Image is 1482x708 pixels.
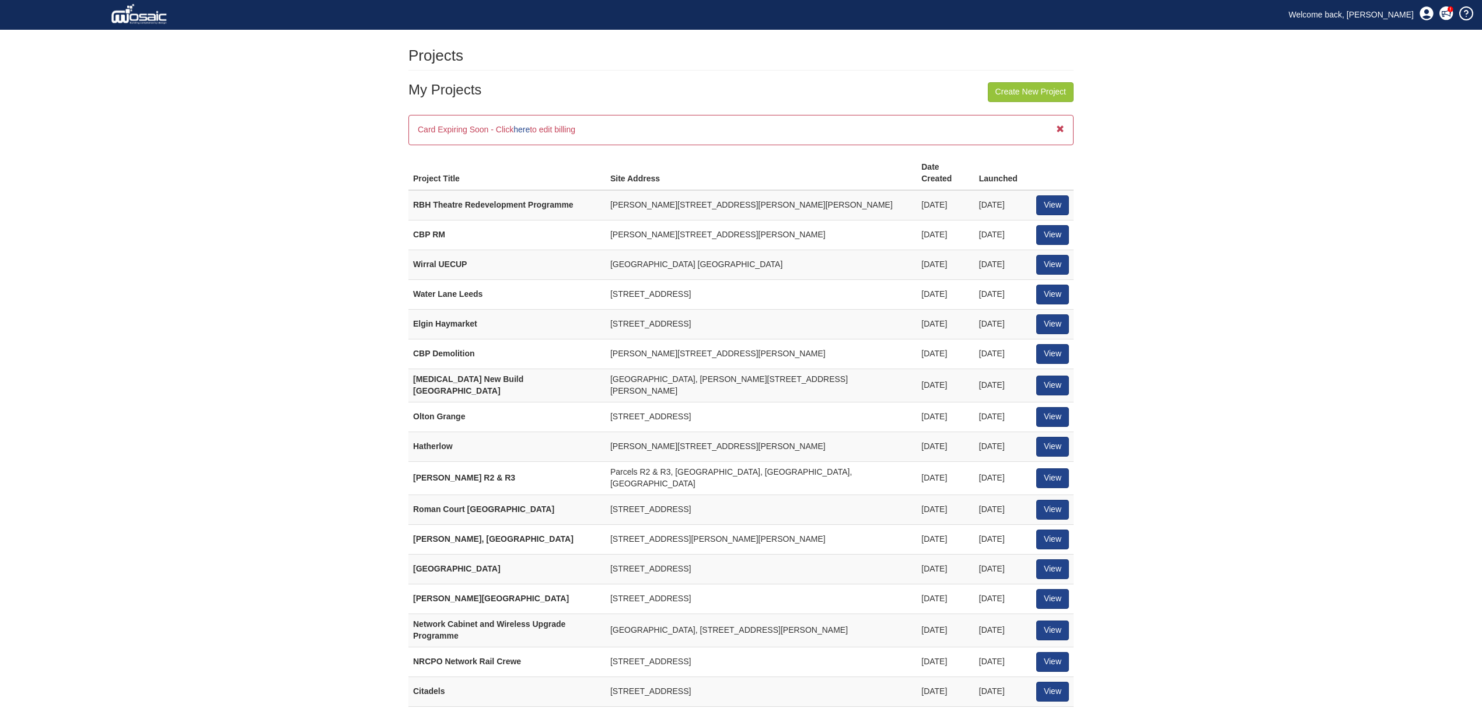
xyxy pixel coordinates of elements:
td: [GEOGRAPHIC_DATA] [GEOGRAPHIC_DATA] [606,250,917,279]
td: [DATE] [974,250,1022,279]
a: View [1036,376,1069,395]
td: [DATE] [974,190,1022,220]
th: Project Title [408,157,606,190]
strong: [PERSON_NAME][GEOGRAPHIC_DATA] [413,594,569,603]
td: [DATE] [917,432,974,461]
a: View [1036,437,1069,457]
strong: [MEDICAL_DATA] New Build [GEOGRAPHIC_DATA] [413,374,523,395]
td: [DATE] [917,647,974,677]
td: [DATE] [974,647,1022,677]
th: Launched [974,157,1022,190]
td: [STREET_ADDRESS] [606,677,917,706]
a: View [1036,285,1069,304]
td: [PERSON_NAME][STREET_ADDRESS][PERSON_NAME] [606,432,917,461]
td: [STREET_ADDRESS] [606,309,917,339]
iframe: Chat [1432,656,1473,699]
td: [DATE] [917,584,974,614]
td: [STREET_ADDRESS][PERSON_NAME][PERSON_NAME] [606,524,917,554]
h1: Projects [408,47,463,64]
strong: Network Cabinet and Wireless Upgrade Programme [413,619,565,640]
strong: Elgin Haymarket [413,319,477,328]
td: [DATE] [974,369,1022,402]
td: [DATE] [917,220,974,250]
td: [DATE] [974,524,1022,554]
a: View [1036,559,1069,579]
th: Site Address [606,157,917,190]
td: [STREET_ADDRESS] [606,554,917,584]
a: Create New Project [988,82,1074,102]
a: View [1036,407,1069,427]
a: Welcome back, [PERSON_NAME] [1280,6,1422,23]
a: View [1036,195,1069,215]
td: [STREET_ADDRESS] [606,402,917,432]
td: [PERSON_NAME][STREET_ADDRESS][PERSON_NAME][PERSON_NAME] [606,190,917,220]
td: [DATE] [974,402,1022,432]
td: [DATE] [917,279,974,309]
td: [STREET_ADDRESS] [606,495,917,524]
td: [DATE] [917,402,974,432]
a: View [1036,682,1069,702]
td: [DATE] [917,495,974,524]
td: [GEOGRAPHIC_DATA], [PERSON_NAME][STREET_ADDRESS][PERSON_NAME] [606,369,917,402]
a: View [1036,530,1069,549]
td: [DATE] [917,190,974,220]
td: [DATE] [917,614,974,647]
strong: Roman Court [GEOGRAPHIC_DATA] [413,504,554,514]
td: [DATE] [917,461,974,495]
th: Date Created [917,157,974,190]
strong: [PERSON_NAME], [GEOGRAPHIC_DATA] [413,534,574,544]
td: [STREET_ADDRESS] [606,584,917,614]
a: View [1036,344,1069,364]
td: [DATE] [974,309,1022,339]
a: View [1036,500,1069,520]
strong: [GEOGRAPHIC_DATA] [413,564,501,573]
strong: [PERSON_NAME] R2 & R3 [413,473,515,482]
td: [DATE] [917,250,974,279]
a: View [1036,652,1069,672]
a: View [1036,314,1069,334]
h3: My Projects [408,82,1074,97]
td: [DATE] [917,369,974,402]
a: View [1036,225,1069,245]
strong: CBP Demolition [413,349,475,358]
td: [STREET_ADDRESS] [606,279,917,309]
td: [DATE] [917,677,974,706]
strong: Hatherlow [413,441,453,451]
td: [DATE] [974,614,1022,647]
strong: Citadels [413,686,445,696]
strong: RBH Theatre Redevelopment Programme [413,200,574,209]
td: [DATE] [917,554,974,584]
td: [DATE] [917,339,974,369]
span: Card Expiring Soon - Click to edit billing [418,125,575,134]
td: [DATE] [974,220,1022,250]
td: [DATE] [974,677,1022,706]
td: [DATE] [974,554,1022,584]
a: View [1036,255,1069,275]
td: [DATE] [917,309,974,339]
a: View [1036,468,1069,488]
td: [DATE] [974,584,1022,614]
td: [PERSON_NAME][STREET_ADDRESS][PERSON_NAME] [606,220,917,250]
strong: Water Lane Leeds [413,289,483,299]
strong: Olton Grange [413,412,465,421]
td: [DATE] [974,461,1022,495]
a: here [513,125,530,134]
td: [STREET_ADDRESS] [606,647,917,677]
img: logo_white.png [111,3,170,26]
td: [PERSON_NAME][STREET_ADDRESS][PERSON_NAME] [606,339,917,369]
td: [DATE] [974,339,1022,369]
strong: Wirral UECUP [413,260,467,269]
td: [DATE] [974,432,1022,461]
a: View [1036,621,1069,640]
strong: NRCPO Network Rail Crewe [413,657,521,666]
td: [DATE] [917,524,974,554]
td: [DATE] [974,495,1022,524]
strong: CBP RM [413,230,445,239]
td: Parcels R2 & R3, [GEOGRAPHIC_DATA], [GEOGRAPHIC_DATA], [GEOGRAPHIC_DATA] [606,461,917,495]
td: [DATE] [974,279,1022,309]
td: [GEOGRAPHIC_DATA], [STREET_ADDRESS][PERSON_NAME] [606,614,917,647]
a: View [1036,589,1069,609]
